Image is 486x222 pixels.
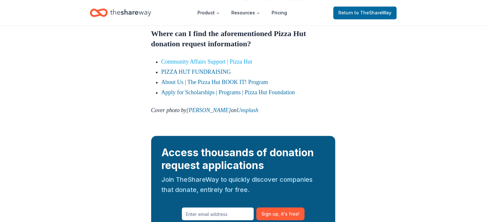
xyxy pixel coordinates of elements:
[161,69,231,75] a: PIZZA HUT FUNDRAISING
[161,174,325,195] div: Join TheShareWay to quickly discover companies that donate, entirely for free.
[333,6,397,19] a: Returnto TheShareWay
[192,5,292,20] nav: Main
[161,89,295,96] a: Apply for Scholarships | Programs | Pizza Hut Foundation
[151,28,335,49] h2: Where can I find the aforementioned Pizza Hut donation request information?
[151,107,258,113] em: Cover photo by on
[354,10,391,15] span: to TheShareWay
[161,58,252,65] a: Community Affairs Support | Pizza Hut
[256,207,305,220] button: Sign up, it's free!
[186,107,231,113] a: [PERSON_NAME]
[226,6,265,19] button: Resources
[161,79,268,85] a: About Us | The Pizza Hut BOOK IT! Program
[236,107,258,113] a: Unsplash
[90,5,151,20] a: Home
[192,6,225,19] button: Product
[278,210,299,218] span: , it ' s free!
[161,146,325,172] div: Access thousands of donation request applications
[266,6,292,19] a: Pricing
[182,207,254,220] input: Enter email address
[338,9,391,17] span: Return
